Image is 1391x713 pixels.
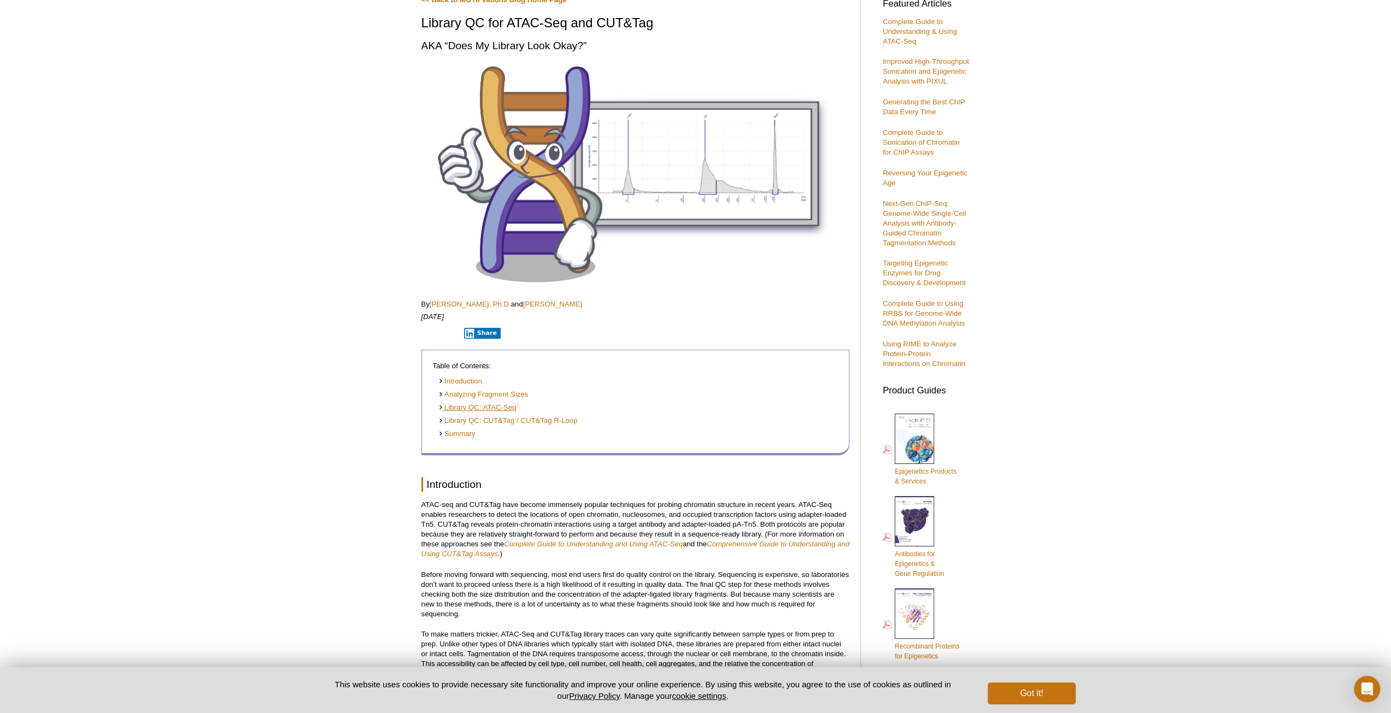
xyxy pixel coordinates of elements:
a: Complete Guide to Sonication of Chromatin for ChIP Assays [883,128,960,156]
p: ATAC-seq and CUT&Tag have become immensely popular techniques for probing chromatin structure in ... [421,500,849,559]
p: To make matters trickier, ATAC-Seq and CUT&Tag library traces can vary quite significantly betwee... [421,629,849,679]
button: Got it! [988,682,1075,704]
span: Antibodies for Epigenetics & Gene Regulation [895,550,944,578]
a: Summary [438,429,476,439]
a: Epigenetics Products& Services [883,413,956,487]
a: Comprehensive Guide to Understanding and Using CUT&Tag Assays [421,540,849,558]
a: Using RIME to Analyze Protein-Protein Interactions on Chromatin [883,340,965,368]
h1: Library QC for ATAC-Seq and CUT&Tag [421,16,849,32]
a: Generating the Best ChIP Data Every Time [883,98,965,116]
a: Targeting Epigenetic Enzymes for Drug Discovery & Development [883,259,966,287]
h2: AKA “Does My Library Look Okay?” [421,38,849,53]
a: Recombinant Proteinsfor Epigenetics [883,587,959,662]
a: Improved High-Throughput Sonication and Epigenetic Analysis with PIXUL [883,57,969,85]
h3: Product Guides [883,380,970,396]
div: Open Intercom Messenger [1354,676,1380,702]
a: Library QC: ATAC-Seq [438,403,517,413]
a: Analyzing Fragment Sizes [438,390,529,400]
a: [PERSON_NAME], Ph.D. [430,300,511,308]
p: This website uses cookies to provide necessary site functionality and improve your online experie... [316,679,970,702]
a: Library QC: CUT&Tag / CUT&Tag R-Loop [438,416,578,426]
button: Share [464,328,501,339]
iframe: X Post Button [421,327,457,338]
a: Complete Guide to Understanding and Using ATAC-Seq [504,540,683,548]
span: Recombinant Proteins for Epigenetics [895,643,959,660]
a: Privacy Policy [569,691,619,700]
h2: Introduction [421,477,849,492]
button: cookie settings [672,691,726,700]
a: Introduction [438,376,482,387]
img: Rec_prots_140604_cover_web_70x200 [895,588,934,639]
span: Epigenetics Products & Services [895,468,956,485]
em: [DATE] [421,313,444,321]
img: Library QC for ATAC-Seq and CUT&Tag [421,61,849,287]
a: Next-Gen ChIP-Seq: Genome-Wide Single-Cell Analysis with Antibody-Guided Chromatin Tagmentation M... [883,199,966,247]
img: Epi_brochure_140604_cover_web_70x200 [895,414,934,464]
a: Complete Guide to Understanding & Using ATAC-Seq [883,17,957,45]
p: By and [421,299,849,309]
p: Table of Contents: [433,361,838,371]
p: Before moving forward with sequencing, most end users first do quality control on the library. Se... [421,570,849,619]
a: Antibodies forEpigenetics &Gene Regulation [883,495,944,580]
img: Abs_epi_2015_cover_web_70x200 [895,496,934,546]
a: [PERSON_NAME] [523,300,582,308]
a: Reversing Your Epigenetic Age [883,169,967,187]
a: Complete Guide to Using RRBS for Genome-Wide DNA Methylation Analysis [883,299,965,327]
